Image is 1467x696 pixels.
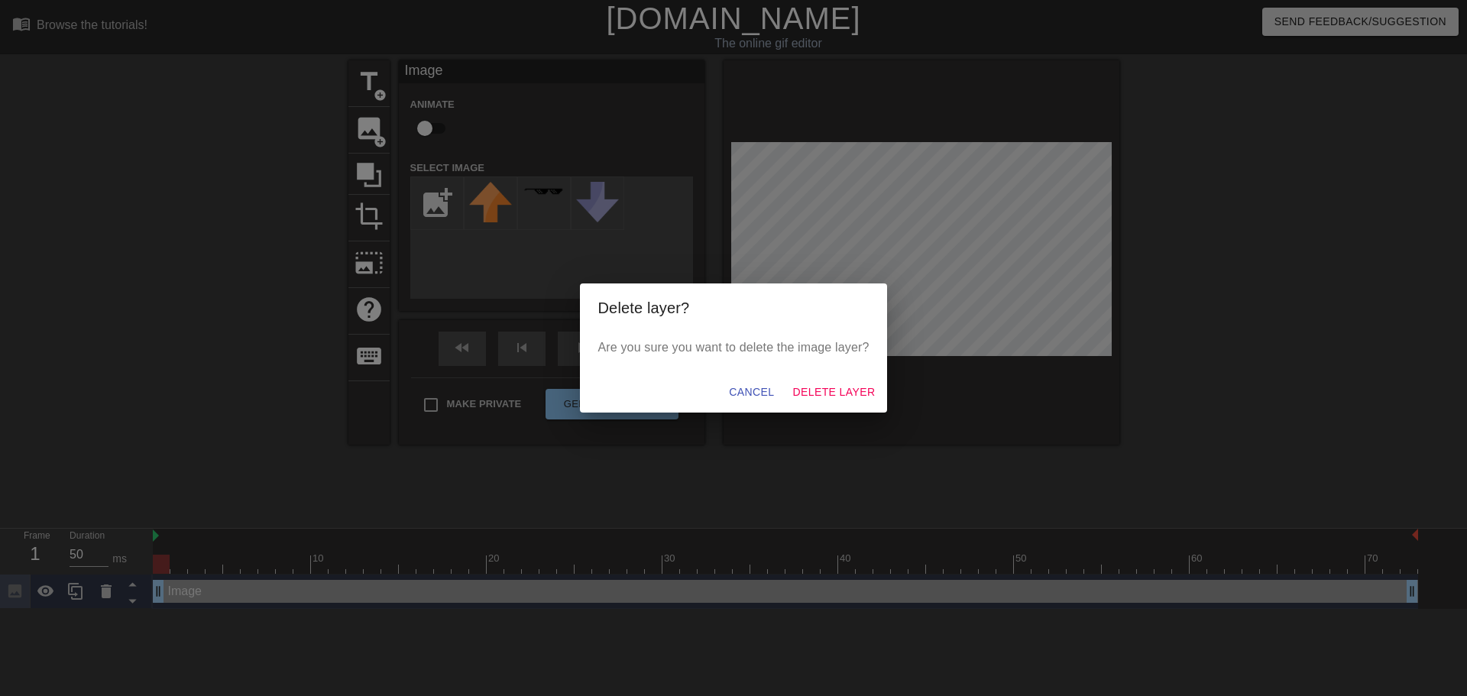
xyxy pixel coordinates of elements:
button: Cancel [723,378,780,406]
p: Are you sure you want to delete the image layer? [598,338,870,357]
span: Cancel [729,383,774,402]
button: Delete Layer [786,378,881,406]
h2: Delete layer? [598,296,870,320]
span: Delete Layer [792,383,875,402]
